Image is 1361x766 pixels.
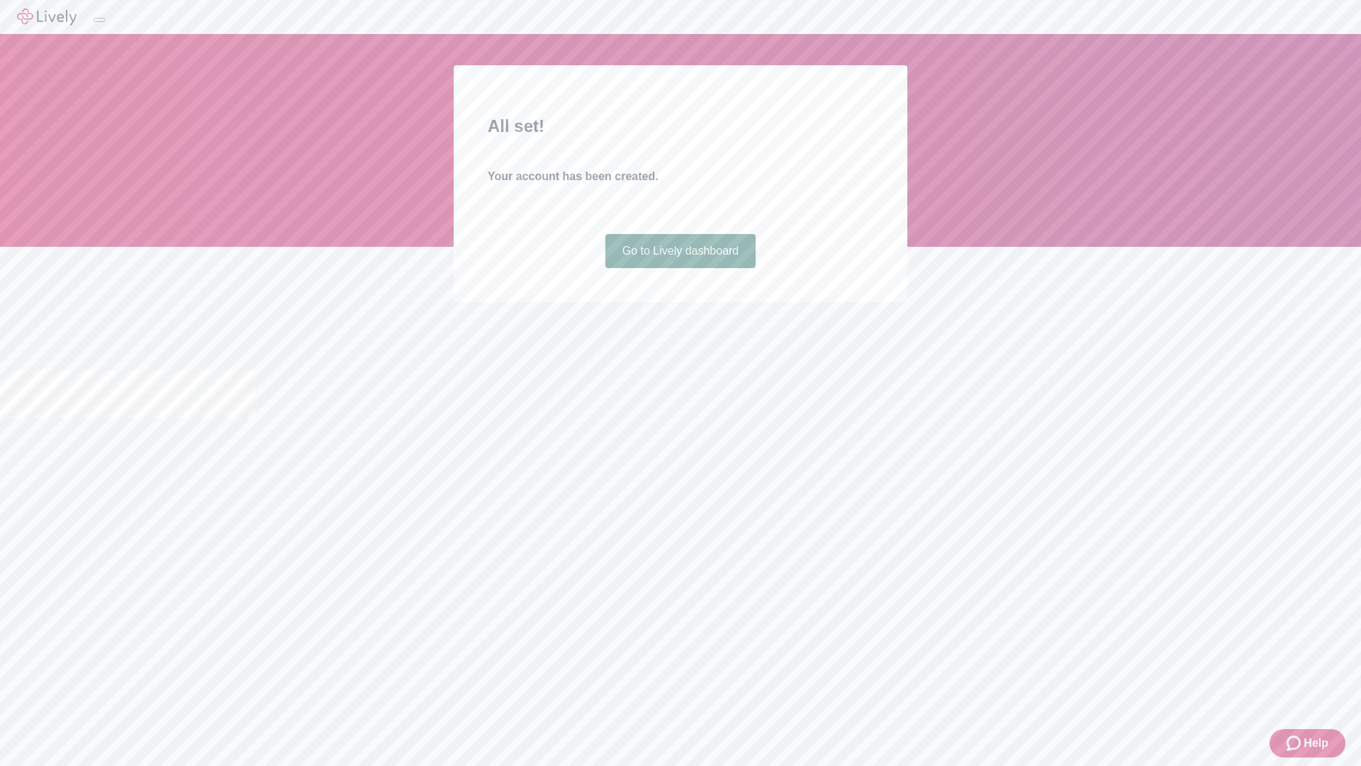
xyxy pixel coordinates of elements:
[1304,735,1328,752] span: Help
[1287,735,1304,752] svg: Zendesk support icon
[94,18,105,22] button: Log out
[605,234,756,268] a: Go to Lively dashboard
[488,168,873,185] h4: Your account has been created.
[1270,729,1345,757] button: Zendesk support iconHelp
[488,113,873,139] h2: All set!
[17,9,77,26] img: Lively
